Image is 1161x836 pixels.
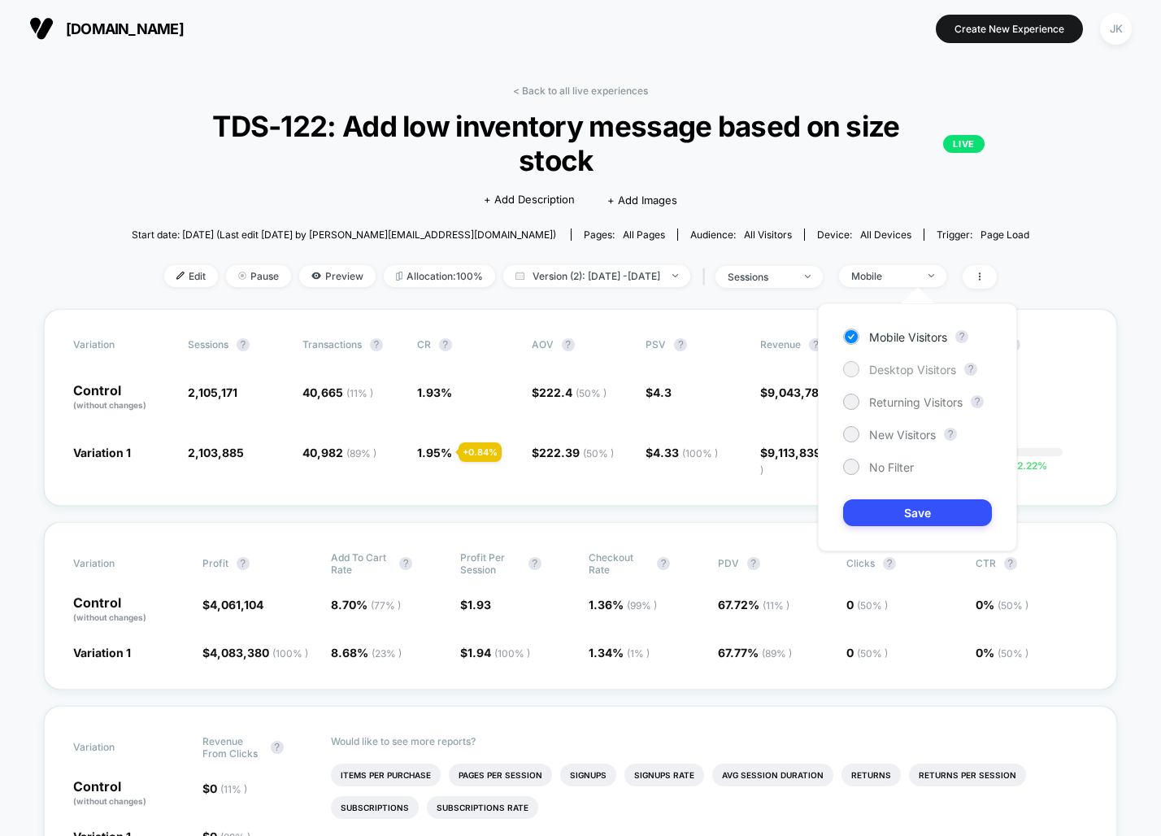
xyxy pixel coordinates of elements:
[73,446,131,459] span: Variation 1
[372,647,402,660] span: ( 23 % )
[73,796,146,806] span: (without changes)
[869,395,963,409] span: Returning Visitors
[760,446,854,476] span: 9,113,839
[989,338,1079,351] span: CI
[623,229,665,241] span: all pages
[964,363,977,376] button: ?
[1095,12,1137,46] button: JK
[718,557,739,569] span: PDV
[744,229,792,241] span: All Visitors
[176,109,984,177] span: TDS-122: Add low inventory message based on size stock
[976,598,1028,612] span: 0 %
[653,385,672,399] span: 4.3
[627,647,650,660] span: ( 1 % )
[460,551,520,576] span: Profit Per Session
[24,15,189,41] button: [DOMAIN_NAME]
[528,557,541,570] button: ?
[467,598,491,612] span: 1.93
[188,446,244,459] span: 2,103,885
[417,338,431,351] span: CR
[331,764,441,786] li: Items Per Purchase
[302,446,376,459] span: 40,982
[646,338,666,351] span: PSV
[459,442,502,462] div: + 0.84 %
[439,338,452,351] button: ?
[998,599,1028,612] span: ( 50 % )
[331,646,402,660] span: 8.68 %
[176,272,185,280] img: edit
[202,557,228,569] span: Profit
[657,557,670,570] button: ?
[237,338,250,351] button: ?
[869,460,914,474] span: No Filter
[238,272,246,280] img: end
[532,338,554,351] span: AOV
[860,229,911,241] span: all devices
[132,229,556,241] span: Start date: [DATE] (Last edit [DATE] by [PERSON_NAME][EMAIL_ADDRESS][DOMAIN_NAME])
[164,265,218,287] span: Edit
[760,447,854,476] span: ( 100 % )
[646,446,718,459] span: $
[532,385,607,399] span: $
[589,598,657,612] span: 1.36 %
[331,796,419,819] li: Subscriptions
[302,385,373,399] span: 40,665
[73,338,163,351] span: Variation
[73,384,172,411] p: Control
[29,16,54,41] img: Visually logo
[747,557,760,570] button: ?
[846,598,888,612] span: 0
[532,446,614,459] span: $
[869,363,956,377] span: Desktop Visitors
[971,395,984,408] button: ?
[396,272,402,281] img: rebalance
[66,20,184,37] span: [DOMAIN_NAME]
[583,447,614,459] span: ( 50 % )
[237,557,250,570] button: ?
[210,782,247,795] span: 0
[202,782,247,795] span: $
[698,265,715,289] span: |
[607,194,677,207] span: + Add Images
[73,596,186,624] p: Control
[399,557,412,570] button: ?
[417,446,452,459] span: 1.95 %
[210,598,263,612] span: 4,061,104
[384,265,495,287] span: Allocation: 100%
[928,274,934,277] img: end
[202,646,308,660] span: $
[331,598,401,612] span: 8.70 %
[299,265,376,287] span: Preview
[271,741,284,754] button: ?
[712,764,833,786] li: Avg Session Duration
[760,338,801,351] span: Revenue
[272,647,308,660] span: ( 100 % )
[760,385,826,399] span: $
[503,265,690,287] span: Version (2): [DATE] - [DATE]
[760,446,854,476] span: $
[851,270,916,282] div: Mobile
[370,338,383,351] button: ?
[539,446,614,459] span: 222.39
[331,735,1088,747] p: Would like to see more reports?
[331,551,391,576] span: Add To Cart Rate
[346,387,373,399] span: ( 11 % )
[589,551,649,576] span: Checkout Rate
[976,646,1028,660] span: 0 %
[936,15,1083,43] button: Create New Experience
[1100,13,1132,45] div: JK
[460,598,491,612] span: $
[73,400,146,410] span: (without changes)
[220,783,247,795] span: ( 11 % )
[767,385,826,399] span: 9,043,782
[943,135,984,153] p: LIVE
[371,599,401,612] span: ( 77 % )
[494,647,530,660] span: ( 100 % )
[560,764,616,786] li: Signups
[857,647,888,660] span: ( 50 % )
[467,646,530,660] span: 1.94
[562,338,575,351] button: ?
[981,229,1029,241] span: Page Load
[937,229,1029,241] div: Trigger:
[653,446,718,459] span: 4.33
